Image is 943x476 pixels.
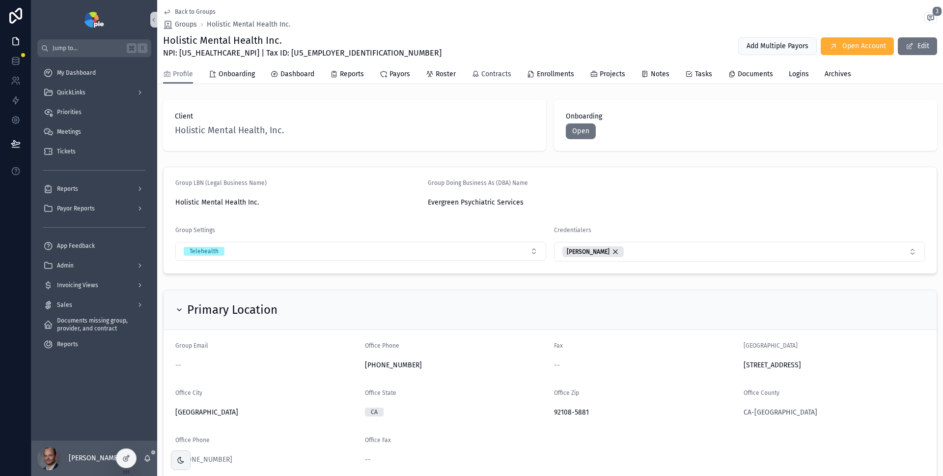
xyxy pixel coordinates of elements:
[380,65,410,85] a: Payors
[57,301,72,309] span: Sales
[600,69,625,79] span: Projects
[209,65,255,85] a: Onboarding
[175,437,210,444] span: Office Phone
[175,179,267,186] span: Group LBN (Legal Business Name)
[37,257,151,274] a: Admin
[426,65,456,85] a: Roster
[37,180,151,198] a: Reports
[37,103,151,121] a: Priorities
[175,198,420,208] span: Holistic Mental Health Inc.
[744,408,817,417] a: CA-[GEOGRAPHIC_DATA]
[340,69,364,79] span: Reports
[57,317,141,332] span: Documents missing group, provider, and contract
[175,20,197,30] span: Groups
[175,242,546,261] button: Select Button
[37,84,151,101] a: QuickLinks
[590,65,625,85] a: Projects
[789,69,809,79] span: Logins
[163,47,442,59] span: NPI: [US_HEALTHCARE_NPI] | Tax ID: [US_EMPLOYER_IDENTIFICATION_NUMBER]​​
[53,44,123,52] span: Jump to...
[57,128,81,136] span: Meetings
[747,41,808,51] span: Add Multiple Payors
[37,335,151,353] a: Reports
[139,44,146,52] span: K
[365,437,391,444] span: Office Fax
[163,65,193,84] a: Profile
[84,12,104,28] img: App logo
[695,69,712,79] span: Tasks
[207,20,290,30] a: Holistic Mental Health Inc.
[825,65,851,85] a: Archives
[365,342,399,349] span: Office Phone
[175,112,534,121] span: Client
[428,179,528,186] span: Group Doing Business As (DBA) Name
[932,6,942,16] span: 3
[280,69,314,79] span: Dashboard
[567,248,610,256] span: [PERSON_NAME]
[365,455,371,465] span: --
[651,69,669,79] span: Notes
[744,389,779,396] span: Office County
[389,69,410,79] span: Payors
[554,342,563,349] span: Fax
[175,389,202,396] span: Office City
[175,342,208,349] span: Group Email
[57,340,78,348] span: Reports
[738,69,773,79] span: Documents
[744,360,925,370] span: [STREET_ADDRESS]
[554,360,560,370] span: --
[481,69,511,79] span: Contracts
[163,20,197,30] a: Groups
[57,89,85,96] span: QuickLinks
[57,262,74,269] span: Admin
[175,8,216,16] span: Back to Groups
[271,65,314,85] a: Dashboard
[554,242,925,262] button: Select Button
[365,360,547,370] span: [PHONE_NUMBER]
[190,247,219,256] div: Telehealth
[57,148,76,155] span: Tickets
[37,143,151,160] a: Tickets
[685,65,712,85] a: Tasks
[641,65,669,85] a: Notes
[924,12,937,25] button: 3
[566,112,925,121] span: Onboarding
[37,237,151,255] a: App Feedback
[566,123,596,139] a: Open
[554,389,579,396] span: Office Zip
[219,69,255,79] span: Onboarding
[821,37,894,55] button: Open Account
[31,57,157,366] div: scrollable content
[436,69,456,79] span: Roster
[789,65,809,85] a: Logins
[527,65,574,85] a: Enrollments
[37,276,151,294] a: Invoicing Views
[175,360,181,370] span: --
[471,65,511,85] a: Contracts
[554,408,736,417] span: 92108-5881
[825,69,851,79] span: Archives
[187,302,277,318] h2: Primary Location
[37,296,151,314] a: Sales
[57,108,82,116] span: Priorities
[37,123,151,141] a: Meetings
[173,69,193,79] span: Profile
[175,123,284,137] span: Holistic Mental Health, Inc.
[57,69,96,77] span: My Dashboard
[365,389,396,396] span: Office State
[57,185,78,193] span: Reports
[738,37,817,55] button: Add Multiple Payors
[330,65,364,85] a: Reports
[537,69,574,79] span: Enrollments
[37,200,151,217] a: Payor Reports
[184,246,224,256] button: Unselect TELEHEALTH
[562,246,624,257] button: Unselect 12
[37,39,151,57] button: Jump to...K
[57,281,98,289] span: Invoicing Views
[163,33,442,47] h1: Holistic Mental Health Inc.
[371,408,378,416] div: CA
[57,205,95,212] span: Payor Reports
[175,455,232,465] a: [PHONE_NUMBER]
